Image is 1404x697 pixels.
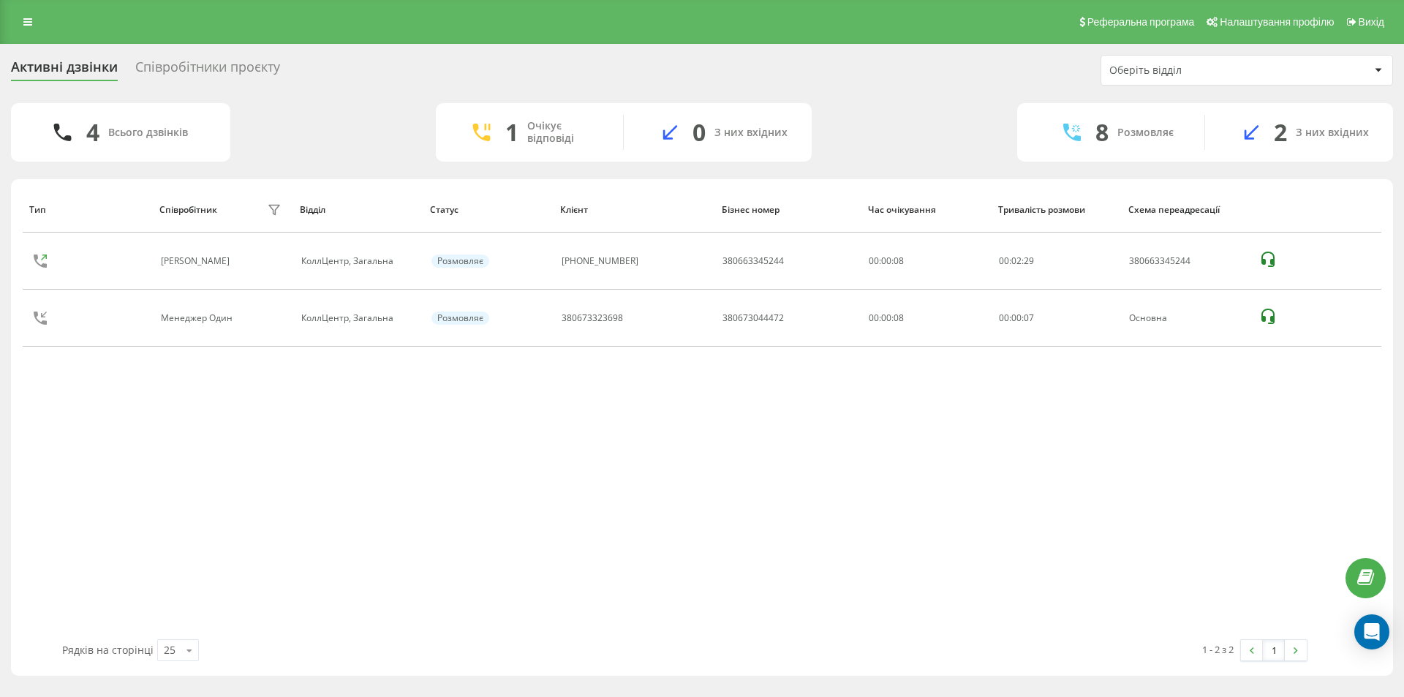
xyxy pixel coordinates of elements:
span: 02 [1011,255,1022,267]
div: 380663345244 [722,256,784,266]
div: З них вхідних [714,127,788,139]
div: Оберіть відділ [1109,64,1284,77]
span: 00 [999,312,1009,324]
span: Вихід [1359,16,1384,28]
div: Час очікування [868,205,984,215]
span: 00 [999,255,1009,267]
div: КоллЦентр, Загальна [301,256,415,266]
div: Схема переадресації [1128,205,1245,215]
div: Менеджер Один [161,313,236,323]
div: 00:00:08 [869,256,983,266]
div: З них вхідних [1296,127,1369,139]
div: Open Intercom Messenger [1354,614,1389,649]
div: 8 [1095,118,1109,146]
div: 25 [164,643,175,658]
span: Налаштування профілю [1220,16,1334,28]
div: 0 [692,118,706,146]
span: 00 [1011,312,1022,324]
div: 380663345244 [1129,256,1243,266]
div: Бізнес номер [722,205,854,215]
div: Розмовляє [1117,127,1174,139]
div: [PHONE_NUMBER] [562,256,638,266]
div: [PERSON_NAME] [161,256,233,266]
div: Розмовляє [431,255,489,268]
span: 29 [1024,255,1034,267]
div: Тривалість розмови [998,205,1114,215]
div: КоллЦентр, Загальна [301,313,415,323]
div: 4 [86,118,99,146]
div: 380673044472 [722,313,784,323]
div: Основна [1129,313,1243,323]
div: Клієнт [560,205,708,215]
div: Розмовляє [431,312,489,325]
div: Співробітники проєкту [135,59,280,82]
div: Всього дзвінків [108,127,188,139]
div: Співробітник [159,205,217,215]
div: 380673323698 [562,313,623,323]
div: Активні дзвінки [11,59,118,82]
div: Тип [29,205,146,215]
a: 1 [1263,640,1285,660]
span: Рядків на сторінці [62,643,154,657]
div: 00:00:08 [869,313,983,323]
div: : : [999,256,1034,266]
span: 07 [1024,312,1034,324]
div: Відділ [300,205,416,215]
div: 2 [1274,118,1287,146]
div: Очікує відповіді [527,120,601,145]
div: 1 [505,118,518,146]
span: Реферальна програма [1087,16,1195,28]
div: 1 - 2 з 2 [1202,642,1234,657]
div: : : [999,313,1034,323]
div: Статус [430,205,546,215]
